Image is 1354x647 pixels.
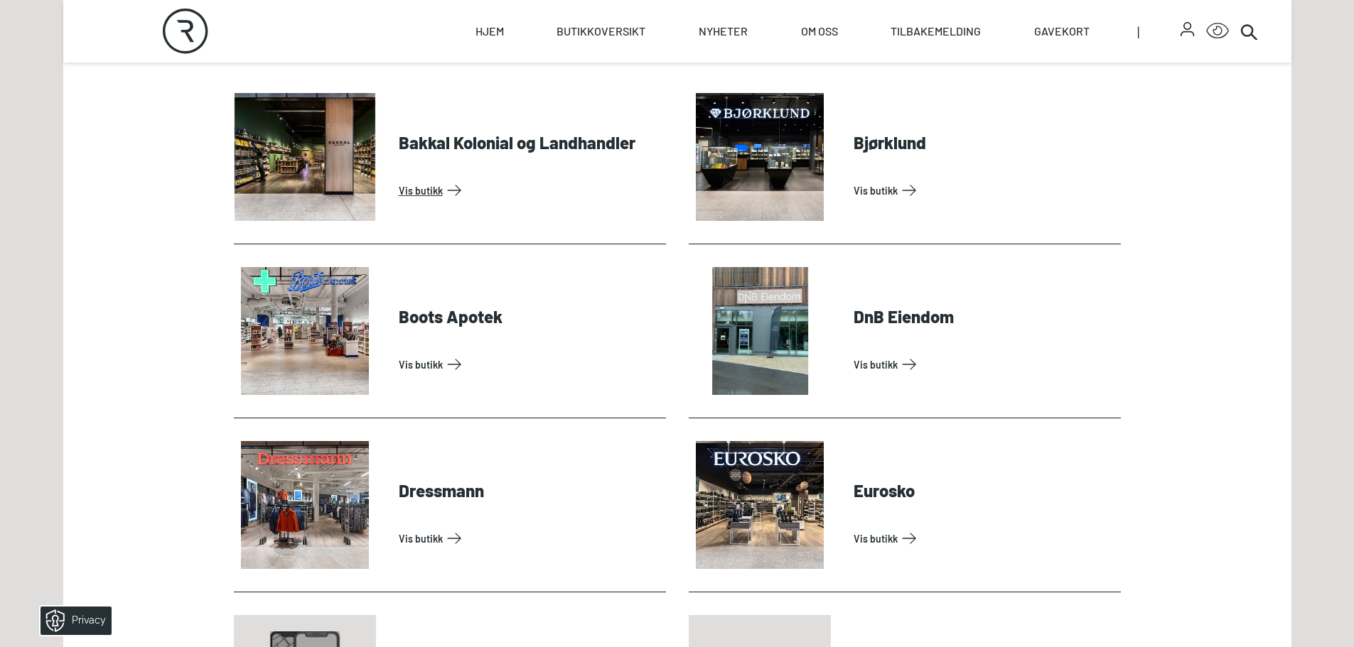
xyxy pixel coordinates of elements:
a: Vis Butikk: Eurosko [854,527,1115,550]
a: Vis Butikk: Bakkal Kolonial og Landhandler [399,179,660,202]
button: Open Accessibility Menu [1206,20,1229,43]
iframe: Manage Preferences [14,602,130,640]
a: Vis Butikk: Dressmann [399,527,660,550]
a: Vis Butikk: DnB Eiendom [854,353,1115,376]
a: Vis Butikk: Bjørklund [854,179,1115,202]
a: Vis Butikk: Boots Apotek [399,353,660,376]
